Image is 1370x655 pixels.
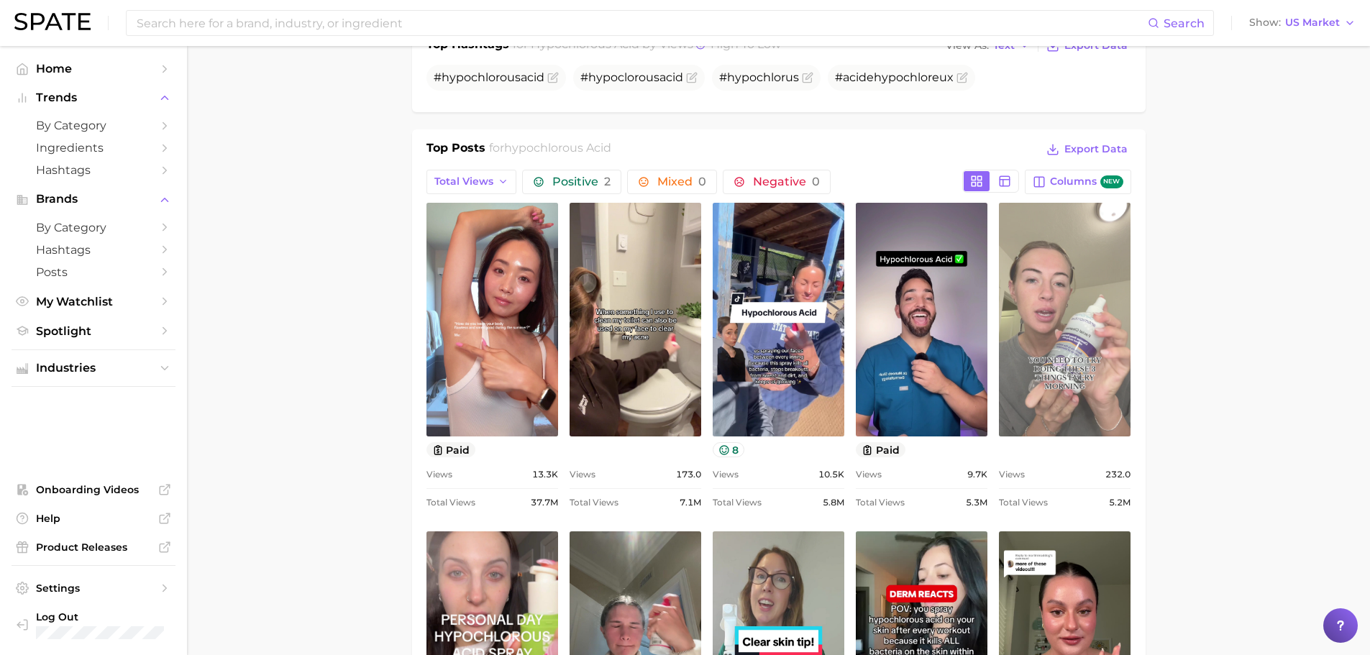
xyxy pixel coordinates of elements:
span: by Category [36,119,151,132]
span: acid [521,70,544,84]
button: Flag as miscategorized or irrelevant [686,72,698,83]
a: Spotlight [12,320,175,342]
a: Posts [12,261,175,283]
span: 9.7k [967,466,987,483]
a: Home [12,58,175,80]
span: 0 [698,175,706,188]
span: Onboarding Videos [36,483,151,496]
button: ShowUS Market [1246,14,1359,32]
span: #hypochlorus [719,70,799,84]
button: Flag as miscategorized or irrelevant [547,72,559,83]
span: 5.2m [1109,494,1131,511]
span: 0 [812,175,820,188]
span: Help [36,512,151,525]
span: Mixed [657,176,706,188]
span: new [1100,175,1123,189]
span: Views [856,466,882,483]
span: Total Views [713,494,762,511]
span: Posts [36,265,151,279]
span: # [434,70,544,84]
span: 232.0 [1105,466,1131,483]
button: Export Data [1043,139,1131,160]
a: Hashtags [12,159,175,181]
span: Total Views [999,494,1048,511]
span: hypochlorous [442,70,521,84]
span: Trends [36,91,151,104]
span: 173.0 [676,466,701,483]
span: 37.7m [531,494,558,511]
span: hypochlorous acid [504,141,611,155]
button: paid [856,442,905,457]
span: 2 [604,175,611,188]
input: Search here for a brand, industry, or ingredient [135,11,1148,35]
span: Views [999,466,1025,483]
span: acid [659,70,683,84]
span: My Watchlist [36,295,151,308]
button: Columnsnew [1025,170,1131,194]
a: by Category [12,216,175,239]
span: Hashtags [36,243,151,257]
a: Hashtags [12,239,175,261]
a: Settings [12,577,175,599]
span: Search [1164,17,1205,30]
span: Views [426,466,452,483]
span: Settings [36,582,151,595]
img: SPATE [14,13,91,30]
span: 5.8m [823,494,844,511]
a: Log out. Currently logged in with e-mail zach.stewart@emersongroup.com. [12,606,175,643]
span: US Market [1285,19,1340,27]
span: Home [36,62,151,75]
span: hypochlorous acid [531,37,639,51]
span: Log Out [36,610,210,623]
span: View As [946,42,989,50]
span: Brands [36,193,151,206]
span: Total Views [570,494,618,511]
span: acid [843,70,867,84]
span: 5.3m [966,494,987,511]
span: Total Views [856,494,905,511]
span: Negative [753,176,820,188]
span: Text [993,42,1015,50]
span: Industries [36,362,151,375]
span: Columns [1050,175,1123,189]
a: by Category [12,114,175,137]
h2: for [489,139,611,161]
span: 7.1m [680,494,701,511]
button: paid [426,442,476,457]
button: Brands [12,188,175,210]
span: Export Data [1064,143,1128,155]
button: Total Views [426,170,517,194]
span: Hashtags [36,163,151,177]
span: Product Releases [36,541,151,554]
span: Views [570,466,595,483]
span: Positive [552,176,611,188]
span: 10.5k [818,466,844,483]
button: Trends [12,87,175,109]
span: #hypoclorous [580,70,683,84]
button: 8 [713,442,745,457]
span: Show [1249,19,1281,27]
a: Onboarding Videos [12,479,175,500]
span: high to low [711,37,781,51]
a: My Watchlist [12,290,175,313]
button: Flag as miscategorized or irrelevant [956,72,968,83]
span: # ehypochloreux [835,70,954,84]
button: Industries [12,357,175,379]
span: Spotlight [36,324,151,338]
a: Ingredients [12,137,175,159]
span: 13.3k [532,466,558,483]
span: Total Views [434,175,493,188]
span: Total Views [426,494,475,511]
span: by Category [36,221,151,234]
a: Product Releases [12,536,175,558]
span: Ingredients [36,141,151,155]
button: Flag as miscategorized or irrelevant [802,72,813,83]
h1: Top Posts [426,139,485,161]
span: Views [713,466,739,483]
a: Help [12,508,175,529]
